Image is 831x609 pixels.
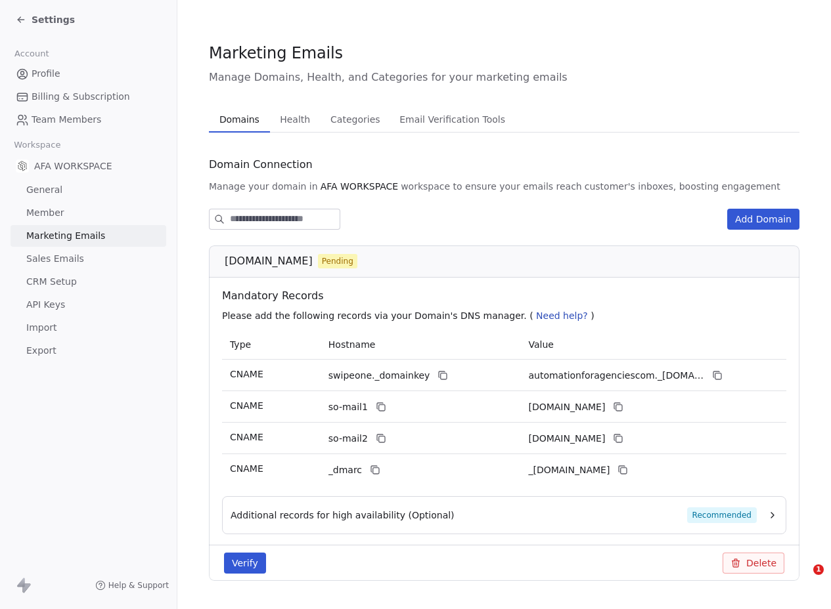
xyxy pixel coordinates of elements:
[231,509,455,522] span: Additional records for high availability (Optional)
[26,183,62,197] span: General
[394,110,510,129] span: Email Verification Tools
[528,369,704,383] span: automationforagenciescom._domainkey.swipeone.email
[11,248,166,270] a: Sales Emails
[26,206,64,220] span: Member
[528,463,610,477] span: _dmarc.swipeone.email
[230,400,263,411] span: CNAME
[11,294,166,316] a: API Keys
[26,275,77,289] span: CRM Setup
[11,340,166,362] a: Export
[32,67,60,81] span: Profile
[209,180,318,193] span: Manage your domain in
[225,253,313,269] span: [DOMAIN_NAME]
[275,110,315,129] span: Health
[585,180,780,193] span: customer's inboxes, boosting engagement
[224,553,266,574] button: Verify
[528,339,553,350] span: Value
[536,310,588,321] span: Need help?
[11,202,166,224] a: Member
[26,321,56,335] span: Import
[322,255,353,267] span: Pending
[209,70,799,85] span: Manage Domains, Health, and Categories for your marketing emails
[209,43,343,63] span: Marketing Emails
[528,400,605,414] span: automationforagenciescom1.swipeone.email
[230,369,263,379] span: CNAME
[325,110,385,129] span: Categories
[528,432,605,446] span: automationforagenciescom2.swipeone.email
[321,180,399,193] span: AFA WORKSPACE
[108,580,169,591] span: Help & Support
[11,109,166,131] a: Team Members
[32,113,101,127] span: Team Members
[11,86,166,108] a: Billing & Subscription
[786,564,818,596] iframe: Intercom live chat
[34,159,112,173] span: AFA WORKSPACE
[209,157,313,173] span: Domain Connection
[231,507,778,523] button: Additional records for high availability (Optional)Recommended
[328,463,362,477] span: _dmarc
[26,229,105,243] span: Marketing Emails
[32,13,75,26] span: Settings
[26,344,56,358] span: Export
[328,432,368,446] span: so-mail2
[230,432,263,442] span: CNAME
[230,463,263,474] span: CNAME
[813,564,824,575] span: 1
[11,179,166,201] a: General
[328,339,376,350] span: Hostname
[727,209,799,230] button: Add Domain
[32,90,130,104] span: Billing & Subscription
[26,298,65,312] span: API Keys
[222,309,792,322] p: Please add the following records via your Domain's DNS manager. ( )
[687,507,757,523] span: Recommended
[9,44,55,64] span: Account
[11,271,166,293] a: CRM Setup
[214,110,265,129] span: Domains
[16,13,75,26] a: Settings
[230,338,313,352] p: Type
[328,369,430,383] span: swipeone._domainkey
[9,135,66,155] span: Workspace
[222,288,792,304] span: Mandatory Records
[16,159,29,173] img: black.png
[401,180,582,193] span: workspace to ensure your emails reach
[328,400,368,414] span: so-mail1
[26,252,84,266] span: Sales Emails
[11,317,166,339] a: Import
[95,580,169,591] a: Help & Support
[11,225,166,247] a: Marketing Emails
[11,63,166,85] a: Profile
[723,553,784,574] button: Delete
